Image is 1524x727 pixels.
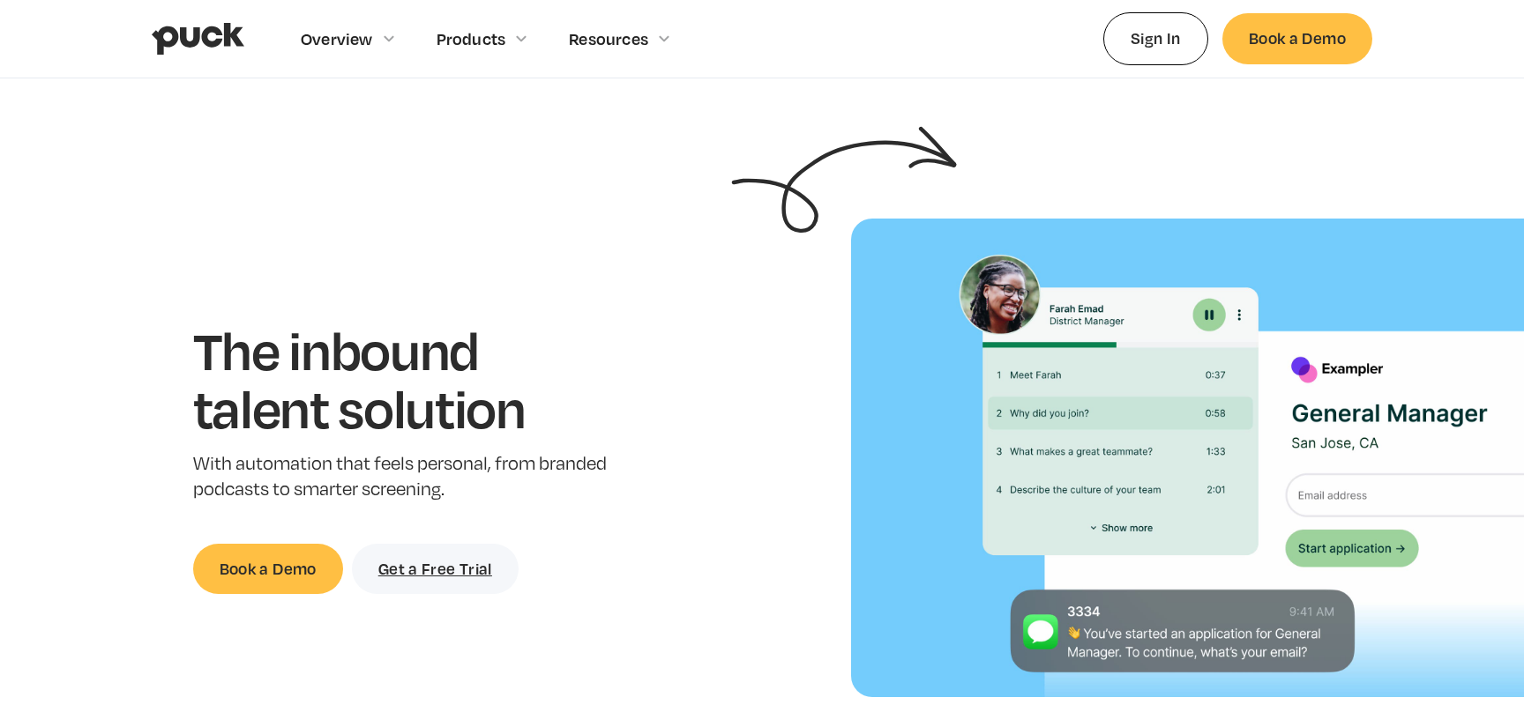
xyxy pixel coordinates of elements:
a: Book a Demo [1222,13,1372,63]
a: Get a Free Trial [352,544,519,594]
p: With automation that feels personal, from branded podcasts to smarter screening. [193,451,612,502]
h1: The inbound talent solution [193,321,612,436]
div: Overview [301,29,373,48]
a: Book a Demo [193,544,343,594]
div: Products [437,29,506,48]
a: Sign In [1103,12,1208,64]
div: Resources [569,29,648,48]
